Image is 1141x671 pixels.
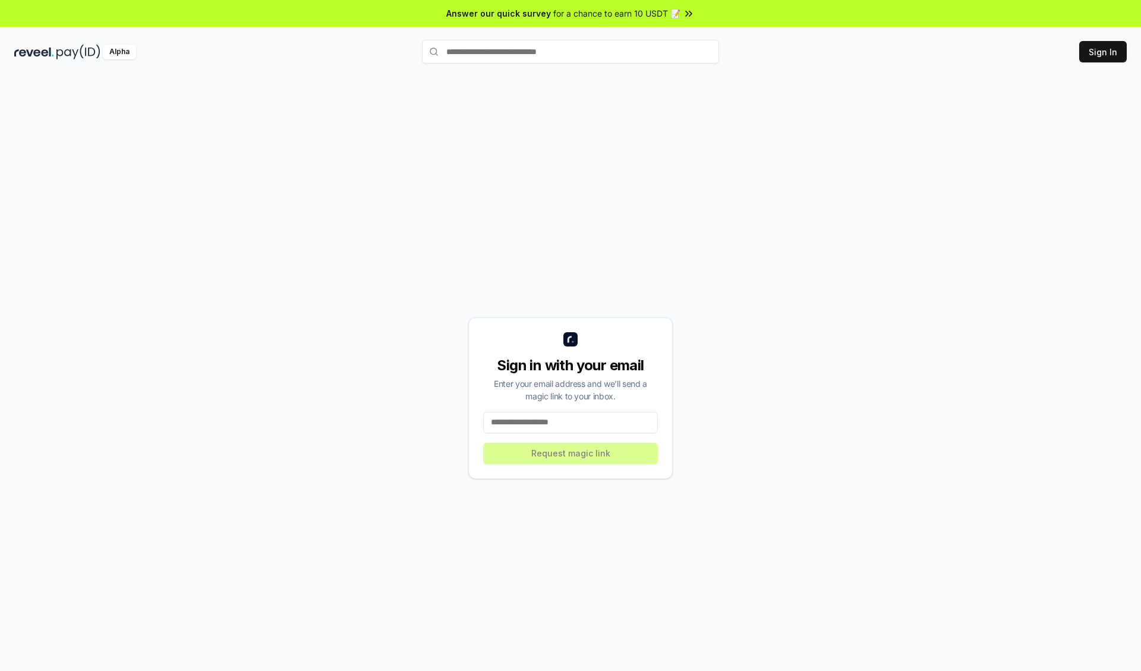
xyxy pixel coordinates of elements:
img: logo_small [563,332,578,346]
div: Alpha [103,45,136,59]
div: Enter your email address and we’ll send a magic link to your inbox. [483,377,658,402]
span: Answer our quick survey [446,7,551,20]
img: reveel_dark [14,45,54,59]
div: Sign in with your email [483,356,658,375]
button: Sign In [1079,41,1127,62]
span: for a chance to earn 10 USDT 📝 [553,7,680,20]
img: pay_id [56,45,100,59]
